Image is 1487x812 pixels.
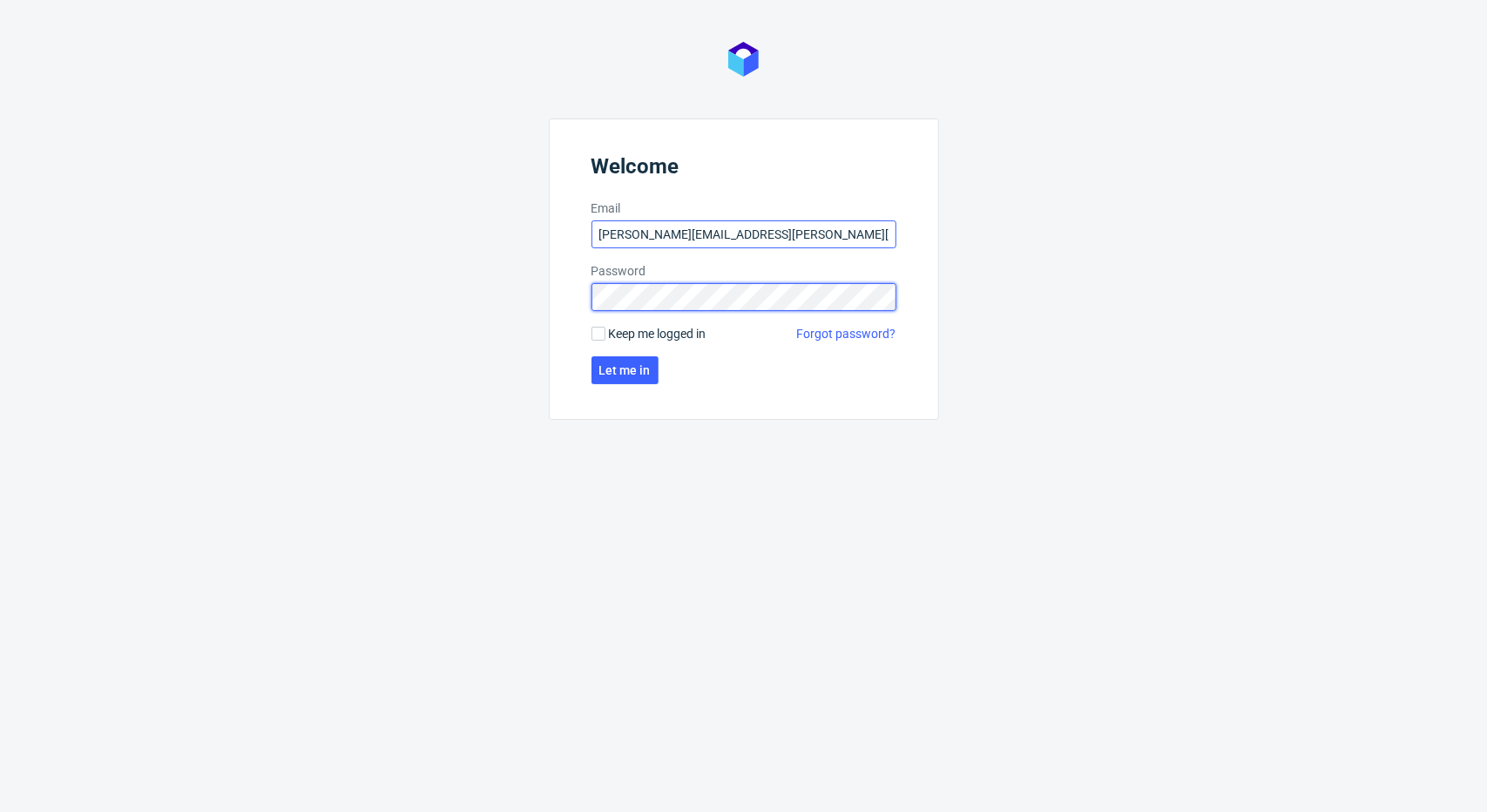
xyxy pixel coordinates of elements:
label: Email [591,200,896,217]
input: you@youremail.com [591,220,896,248]
button: Let me in [591,356,659,384]
label: Password [591,262,896,280]
header: Welcome [591,154,896,186]
span: Keep me logged in [609,325,706,342]
a: Forgot password? [797,325,896,342]
span: Let me in [599,364,651,376]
